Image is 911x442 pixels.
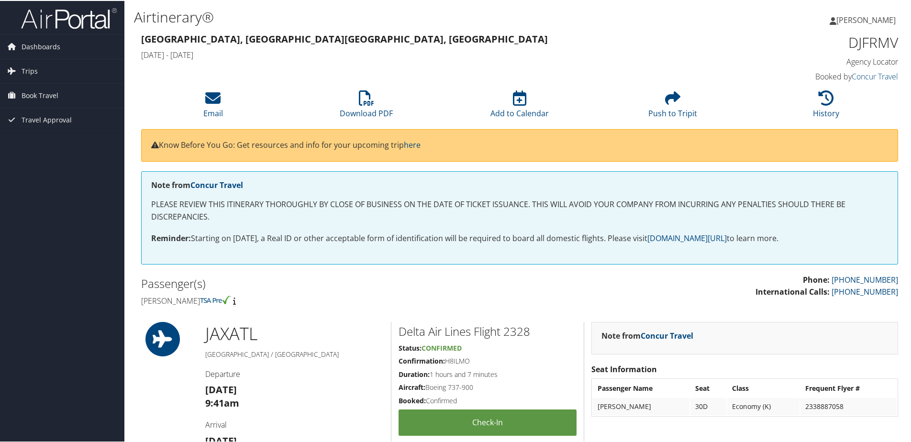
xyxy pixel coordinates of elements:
[593,379,689,396] th: Passenger Name
[832,286,898,296] a: [PHONE_NUMBER]
[22,107,72,131] span: Travel Approval
[727,379,800,396] th: Class
[727,397,800,414] td: Economy (K)
[399,382,425,391] strong: Aircraft:
[205,321,384,345] h1: JAX ATL
[141,275,512,291] h2: Passenger(s)
[648,95,697,118] a: Push to Tripit
[22,58,38,82] span: Trips
[399,369,430,378] strong: Duration:
[141,295,512,305] h4: [PERSON_NAME]
[399,355,577,365] h5: H8ILMO
[755,286,830,296] strong: International Calls:
[800,397,897,414] td: 2338887058
[422,343,462,352] span: Confirmed
[399,343,422,352] strong: Status:
[205,396,239,409] strong: 9:41am
[593,397,689,414] td: [PERSON_NAME]
[399,382,577,391] h5: Boeing 737-900
[399,409,577,435] a: Check-in
[399,395,426,404] strong: Booked:
[601,330,693,340] strong: Note from
[203,95,223,118] a: Email
[803,274,830,284] strong: Phone:
[22,34,60,58] span: Dashboards
[404,139,421,149] a: here
[490,95,549,118] a: Add to Calendar
[830,5,905,33] a: [PERSON_NAME]
[852,70,898,81] a: Concur Travel
[399,355,445,365] strong: Confirmation:
[151,179,243,189] strong: Note from
[151,198,888,222] p: PLEASE REVIEW THIS ITINERARY THOROUGHLY BY CLOSE OF BUSINESS ON THE DATE OF TICKET ISSUANCE. THIS...
[151,232,191,243] strong: Reminder:
[141,49,705,59] h4: [DATE] - [DATE]
[399,369,577,378] h5: 1 hours and 7 minutes
[205,382,237,395] strong: [DATE]
[340,95,393,118] a: Download PDF
[647,232,727,243] a: [DOMAIN_NAME][URL]
[690,397,726,414] td: 30D
[134,6,648,26] h1: Airtinerary®
[720,70,898,81] h4: Booked by
[836,14,896,24] span: [PERSON_NAME]
[190,179,243,189] a: Concur Travel
[205,368,384,378] h4: Departure
[720,32,898,52] h1: DJFRMV
[205,419,384,429] h4: Arrival
[832,274,898,284] a: [PHONE_NUMBER]
[813,95,839,118] a: History
[21,6,117,29] img: airportal-logo.png
[690,379,726,396] th: Seat
[399,322,577,339] h2: Delta Air Lines Flight 2328
[641,330,693,340] a: Concur Travel
[141,32,548,44] strong: [GEOGRAPHIC_DATA], [GEOGRAPHIC_DATA] [GEOGRAPHIC_DATA], [GEOGRAPHIC_DATA]
[800,379,897,396] th: Frequent Flyer #
[720,55,898,66] h4: Agency Locator
[200,295,231,303] img: tsa-precheck.png
[205,349,384,358] h5: [GEOGRAPHIC_DATA] / [GEOGRAPHIC_DATA]
[22,83,58,107] span: Book Travel
[399,395,577,405] h5: Confirmed
[151,232,888,244] p: Starting on [DATE], a Real ID or other acceptable form of identification will be required to boar...
[591,363,657,374] strong: Seat Information
[151,138,888,151] p: Know Before You Go: Get resources and info for your upcoming trip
